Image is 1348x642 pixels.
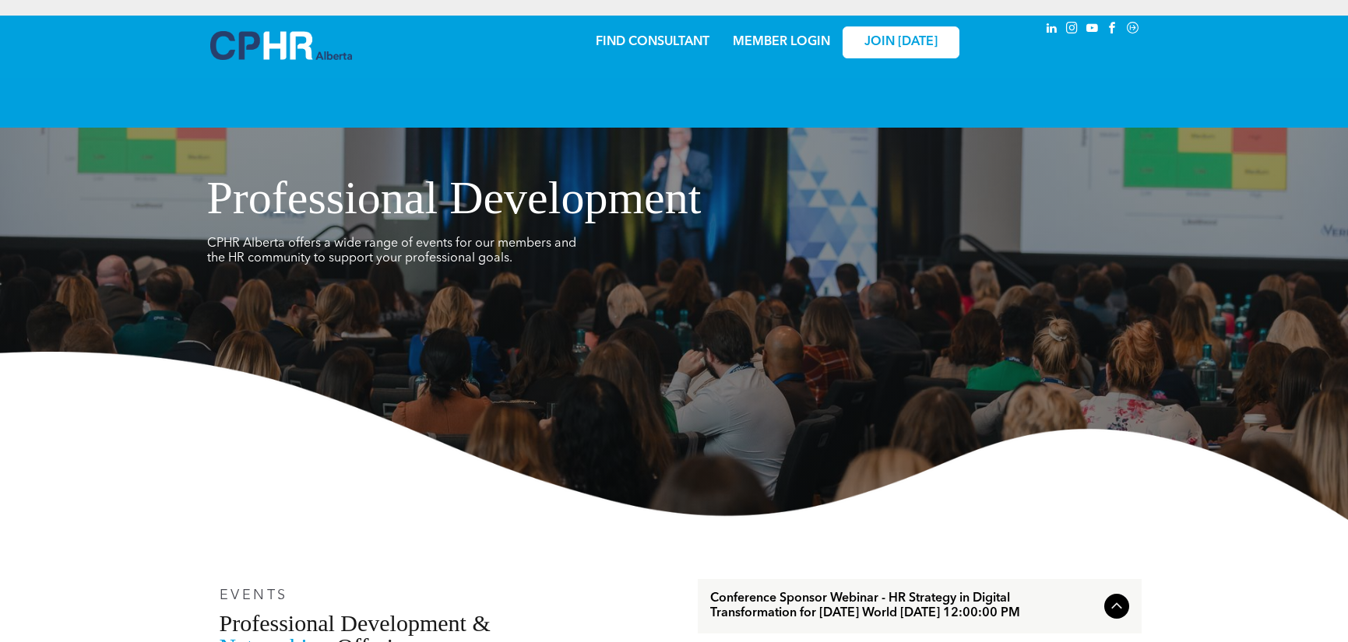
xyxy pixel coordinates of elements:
[1044,19,1061,40] a: linkedin
[210,31,352,60] img: A blue and white logo for cp alberta
[710,591,1098,621] span: Conference Sponsor Webinar - HR Strategy in Digital Transformation for [DATE] World [DATE] 12:00:...
[1104,19,1121,40] a: facebook
[207,172,702,223] span: Professional Development
[733,36,830,48] a: MEMBER LOGIN
[864,35,938,50] span: JOIN [DATE]
[1064,19,1081,40] a: instagram
[1125,19,1142,40] a: Social network
[596,36,709,48] a: FIND CONSULTANT
[843,26,959,58] a: JOIN [DATE]
[207,237,576,265] span: CPHR Alberta offers a wide range of events for our members and the HR community to support your p...
[220,588,289,602] span: EVENTS
[220,610,491,636] span: Professional Development &
[1084,19,1101,40] a: youtube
